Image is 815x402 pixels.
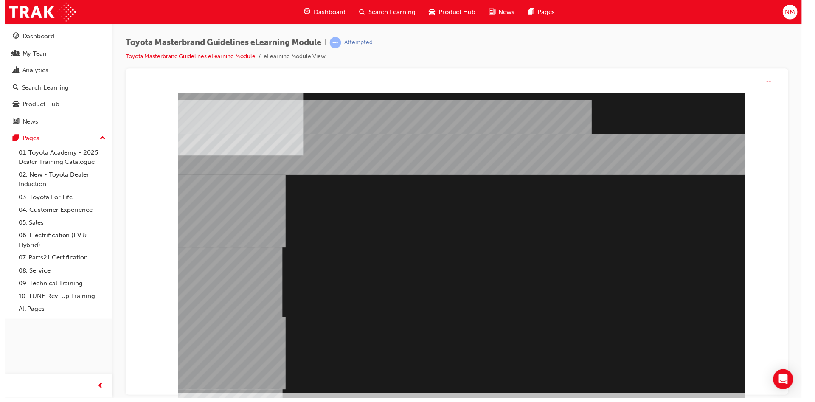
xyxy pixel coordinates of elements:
div: Attempted [343,39,371,47]
span: people-icon [8,51,14,58]
span: chart-icon [8,67,14,75]
a: search-iconSearch Learning [351,3,422,21]
span: car-icon [8,102,14,110]
div: Dashboard [17,32,50,42]
span: up-icon [96,135,101,146]
a: 03. Toyota For Life [10,193,105,206]
a: guage-iconDashboard [295,3,351,21]
span: guage-icon [8,33,14,41]
li: eLearning Module View [261,53,324,62]
div: Match each photograph below to its correct category.    [46,304,464,337]
a: 06. Electrification (EV & Hybrid) [10,231,105,254]
span: pages-icon [8,136,14,144]
span: news-icon [8,119,14,127]
a: Search Learning [3,81,105,96]
span: Pages [538,7,556,17]
a: 04. Customer Experience [10,205,105,219]
div: News [17,118,34,128]
a: 08. Service [10,267,105,280]
span: Search Learning [367,7,415,17]
a: 02. New - Toyota Dealer Induction [10,170,105,193]
a: car-iconProduct Hub [422,3,482,21]
span: car-icon [428,7,435,17]
span: News [499,7,515,17]
a: 01. Toyota Academy - 2025 Dealer Training Catalogue [10,148,105,170]
span: search-icon [358,7,364,17]
span: Dashboard [312,7,344,17]
span: search-icon [8,85,14,93]
button: DashboardMy TeamAnalyticsSearch LearningProduct HubNews [3,27,105,132]
div: My Team [17,49,44,59]
span: Product Hub [438,7,475,17]
a: 09. Technical Training [10,280,105,293]
div: Product Hub [17,101,55,110]
a: 05. Sales [10,219,105,232]
a: Dashboard [3,29,105,45]
div: Analytics [17,66,44,76]
span: pages-icon [528,7,535,17]
a: Analytics [3,63,105,79]
div: Open Intercom Messenger [776,373,797,394]
div: Search Learning [17,84,65,93]
button: NM [786,5,801,20]
span: guage-icon [302,7,309,17]
button: Pages [3,132,105,148]
span: Toyota Masterbrand Guidelines eLearning Module [122,38,320,48]
div: Pages [17,135,35,145]
span: | [323,38,325,48]
span: NM [788,7,798,17]
a: Toyota Masterbrand Guidelines eLearning Module [122,53,253,61]
a: News [3,115,105,131]
a: All Pages [10,306,105,319]
span: prev-icon [93,385,100,396]
a: Product Hub [3,98,105,113]
span: news-icon [489,7,495,17]
a: news-iconNews [482,3,522,21]
img: Trak [4,3,72,22]
a: 10. TUNE Rev-Up Training [10,293,105,306]
a: 07. Parts21 Certification [10,254,105,267]
a: My Team [3,46,105,62]
span: learningRecordVerb_ATTEMPT-icon [328,37,340,49]
a: pages-iconPages [522,3,562,21]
